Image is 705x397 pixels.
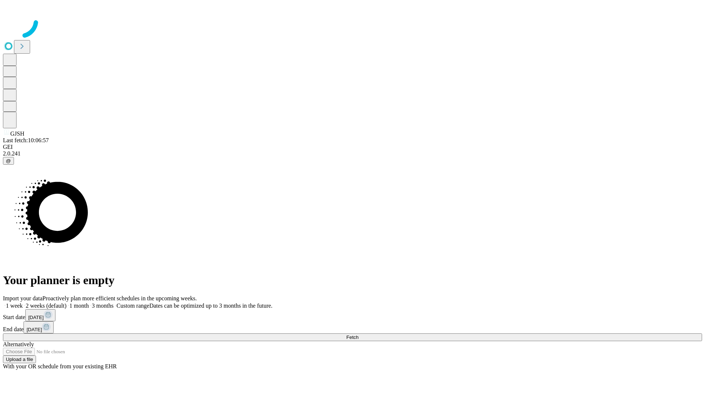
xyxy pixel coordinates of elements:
[3,341,34,347] span: Alternatively
[3,295,43,301] span: Import your data
[149,303,272,309] span: Dates can be optimized up to 3 months in the future.
[3,137,49,143] span: Last fetch: 10:06:57
[69,303,89,309] span: 1 month
[3,355,36,363] button: Upload a file
[3,321,702,333] div: End date
[26,327,42,332] span: [DATE]
[6,303,23,309] span: 1 week
[6,158,11,164] span: @
[43,295,197,301] span: Proactively plan more efficient schedules in the upcoming weeks.
[346,335,358,340] span: Fetch
[3,273,702,287] h1: Your planner is empty
[3,150,702,157] div: 2.0.241
[3,363,117,369] span: With your OR schedule from your existing EHR
[3,144,702,150] div: GEI
[28,315,44,320] span: [DATE]
[10,130,24,137] span: GJSH
[25,309,55,321] button: [DATE]
[3,309,702,321] div: Start date
[3,157,14,165] button: @
[3,333,702,341] button: Fetch
[92,303,113,309] span: 3 months
[26,303,66,309] span: 2 weeks (default)
[116,303,149,309] span: Custom range
[23,321,54,333] button: [DATE]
